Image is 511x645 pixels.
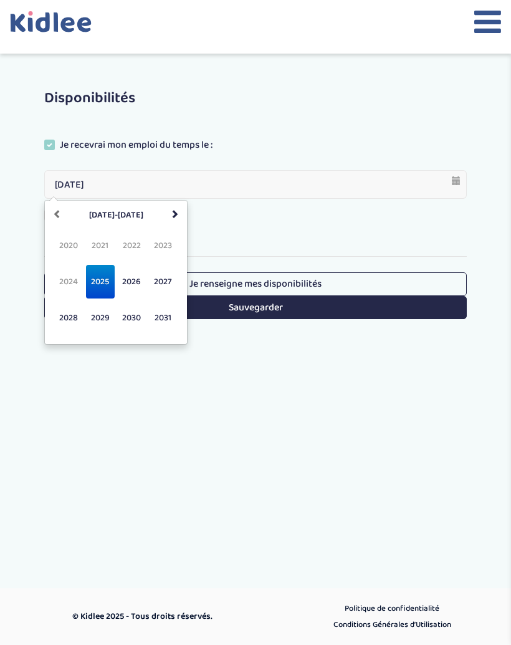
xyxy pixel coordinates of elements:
[117,301,146,335] span: 2030
[44,296,467,319] button: Sauvegarder
[148,229,177,262] span: 2023
[72,610,264,623] p: © Kidlee 2025 - Tous droits réservés.
[44,170,467,199] input: Date exacte
[44,90,467,107] h3: Disponibilités
[329,617,456,633] a: Conditions Générales d’Utilisation
[54,265,83,299] span: 2024
[340,601,444,617] a: Politique de confidentialité
[53,209,62,218] span: Previous Decade
[44,272,467,295] a: Je renseigne mes disponibilités
[148,265,177,299] span: 2027
[86,229,115,262] span: 2021
[148,301,177,335] span: 2031
[54,229,83,262] span: 2020
[54,301,83,335] span: 2028
[44,138,222,156] label: Je recevrai mon emploi du temps le :
[86,301,115,335] span: 2029
[65,206,167,224] th: Select Decade
[117,265,146,299] span: 2026
[86,265,115,299] span: 2025
[117,229,146,262] span: 2022
[170,209,179,218] span: Next Decade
